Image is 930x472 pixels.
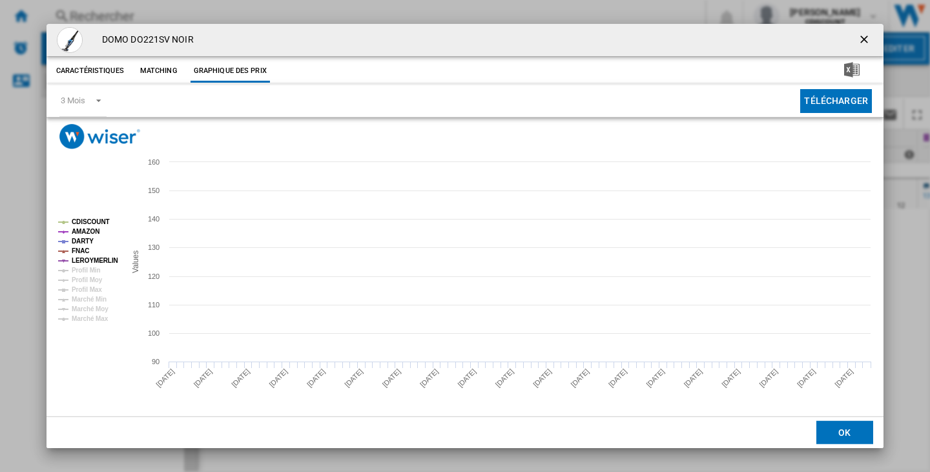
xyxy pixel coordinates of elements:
[53,59,127,83] button: Caractéristiques
[381,367,402,389] tspan: [DATE]
[148,158,160,166] tspan: 160
[267,367,289,389] tspan: [DATE]
[72,315,108,322] tspan: Marché Max
[72,257,118,264] tspan: LEROYMERLIN
[72,267,101,274] tspan: Profil Min
[852,27,878,53] button: getI18NText('BUTTONS.CLOSE_DIALOG')
[230,367,251,389] tspan: [DATE]
[192,367,214,389] tspan: [DATE]
[758,367,779,389] tspan: [DATE]
[456,367,477,389] tspan: [DATE]
[532,367,553,389] tspan: [DATE]
[494,367,515,389] tspan: [DATE]
[858,33,873,48] ng-md-icon: getI18NText('BUTTONS.CLOSE_DIALOG')
[152,358,160,365] tspan: 90
[148,243,160,251] tspan: 130
[72,286,102,293] tspan: Profil Max
[833,367,854,389] tspan: [DATE]
[148,272,160,280] tspan: 120
[816,421,873,444] button: OK
[131,251,140,273] tspan: Values
[823,59,880,83] button: Télécharger au format Excel
[844,62,860,77] img: excel-24x24.png
[72,247,89,254] tspan: FNAC
[61,96,85,105] div: 3 Mois
[607,367,628,389] tspan: [DATE]
[191,59,270,83] button: Graphique des prix
[720,367,741,389] tspan: [DATE]
[570,367,591,389] tspan: [DATE]
[800,89,872,113] button: Télécharger
[59,124,140,149] img: logo_wiser_300x94.png
[72,305,108,313] tspan: Marché Moy
[683,367,704,389] tspan: [DATE]
[418,367,440,389] tspan: [DATE]
[57,27,83,53] img: 61QY2MfNYOL.__AC_SX300_SY300_QL70_ML2_.jpg
[72,296,107,303] tspan: Marché Min
[72,276,103,283] tspan: Profil Moy
[148,329,160,337] tspan: 100
[72,238,94,245] tspan: DARTY
[148,215,160,223] tspan: 140
[148,187,160,194] tspan: 150
[305,367,327,389] tspan: [DATE]
[72,228,99,235] tspan: AMAZON
[46,24,883,449] md-dialog: Product popup
[154,367,176,389] tspan: [DATE]
[130,59,187,83] button: Matching
[96,34,194,46] h4: DOMO DO221SV NOIR
[796,367,817,389] tspan: [DATE]
[148,301,160,309] tspan: 110
[343,367,364,389] tspan: [DATE]
[645,367,666,389] tspan: [DATE]
[72,218,110,225] tspan: CDISCOUNT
